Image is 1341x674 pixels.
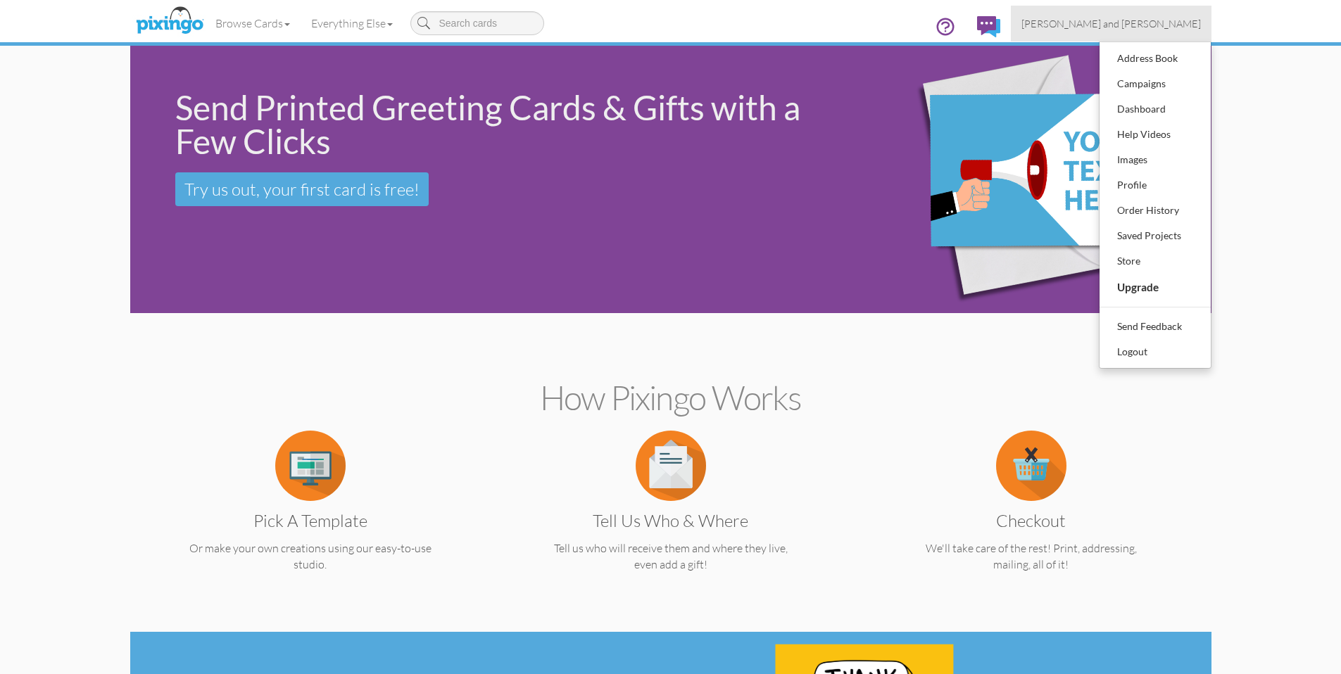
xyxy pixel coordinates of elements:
img: pixingo logo [132,4,207,39]
span: [PERSON_NAME] and [PERSON_NAME] [1021,18,1201,30]
p: We'll take care of the rest! Print, addressing, mailing, all of it! [879,540,1184,573]
div: Send Printed Greeting Cards & Gifts with a Few Clicks [175,91,840,158]
div: Order History [1114,200,1197,221]
a: Checkout We'll take care of the rest! Print, addressing, mailing, all of it! [879,457,1184,573]
a: Dashboard [1100,96,1211,122]
a: Campaigns [1100,71,1211,96]
a: Help Videos [1100,122,1211,147]
a: Everything Else [301,6,403,41]
div: Logout [1114,341,1197,362]
input: Search cards [410,11,544,35]
h2: How Pixingo works [155,379,1187,417]
a: Browse Cards [205,6,301,41]
div: Images [1114,149,1197,170]
img: item.alt [996,431,1066,501]
a: Saved Projects [1100,223,1211,248]
a: Tell us Who & Where Tell us who will receive them and where they live, even add a gift! [518,457,824,573]
a: Try us out, your first card is free! [175,172,429,206]
div: Address Book [1114,48,1197,69]
div: Saved Projects [1114,225,1197,246]
a: Order History [1100,198,1211,223]
div: Campaigns [1114,73,1197,94]
p: Or make your own creations using our easy-to-use studio. [158,540,463,573]
img: comments.svg [977,16,1000,37]
a: Pick a Template Or make your own creations using our easy-to-use studio. [158,457,463,573]
a: Upgrade [1100,274,1211,300]
p: Tell us who will receive them and where they live, even add a gift! [518,540,824,573]
img: item.alt [275,431,346,501]
a: Address Book [1100,46,1211,71]
h3: Checkout [889,511,1173,530]
a: Store [1100,248,1211,274]
div: Profile [1114,174,1197,196]
h3: Pick a Template [168,511,453,530]
div: Dashboard [1114,98,1197,120]
a: Send Feedback [1100,314,1211,339]
div: Help Videos [1114,124,1197,145]
div: Store [1114,250,1197,272]
img: item.alt [636,431,706,501]
img: eb544e90-0942-4412-bfe0-c610d3f4da7c.png [862,26,1202,333]
div: Upgrade [1114,276,1197,298]
a: [PERSON_NAME] and [PERSON_NAME] [1011,6,1211,42]
a: Profile [1100,172,1211,198]
div: Send Feedback [1114,316,1197,337]
span: Try us out, your first card is free! [184,179,420,200]
a: Images [1100,147,1211,172]
h3: Tell us Who & Where [529,511,813,530]
a: Logout [1100,339,1211,364]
